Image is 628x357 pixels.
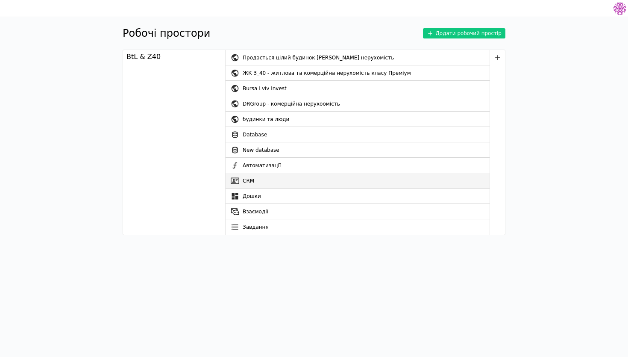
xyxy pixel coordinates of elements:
[126,52,161,62] div: BtL & Z40
[613,2,626,15] img: 137b5da8a4f5046b86490006a8dec47a
[226,189,490,204] a: Дошки
[423,28,505,38] button: Додати робочий простір
[226,142,490,158] a: New database
[243,81,490,96] div: Bursa Lviv Invest
[243,65,490,81] div: ЖК З_40 - житлова та комерційна нерухомість класу Преміум
[226,127,490,142] a: Database
[226,112,490,127] a: будинки та люди
[226,204,490,219] a: Взаємодії
[226,173,490,189] a: CRM
[123,26,210,41] h1: Робочі простори
[226,96,490,112] a: DRGroup - комерційна нерухоомість
[243,96,490,112] div: DRGroup - комерційна нерухоомість
[243,112,490,127] div: будинки та люди
[243,50,490,65] div: Продається цілий будинок [PERSON_NAME] нерухомість
[226,158,490,173] a: Автоматизації
[226,81,490,96] a: Bursa Lviv Invest
[226,219,490,235] a: Завдання
[226,50,490,65] a: Продається цілий будинок [PERSON_NAME] нерухомість
[226,65,490,81] a: ЖК З_40 - житлова та комерційна нерухомість класу Преміум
